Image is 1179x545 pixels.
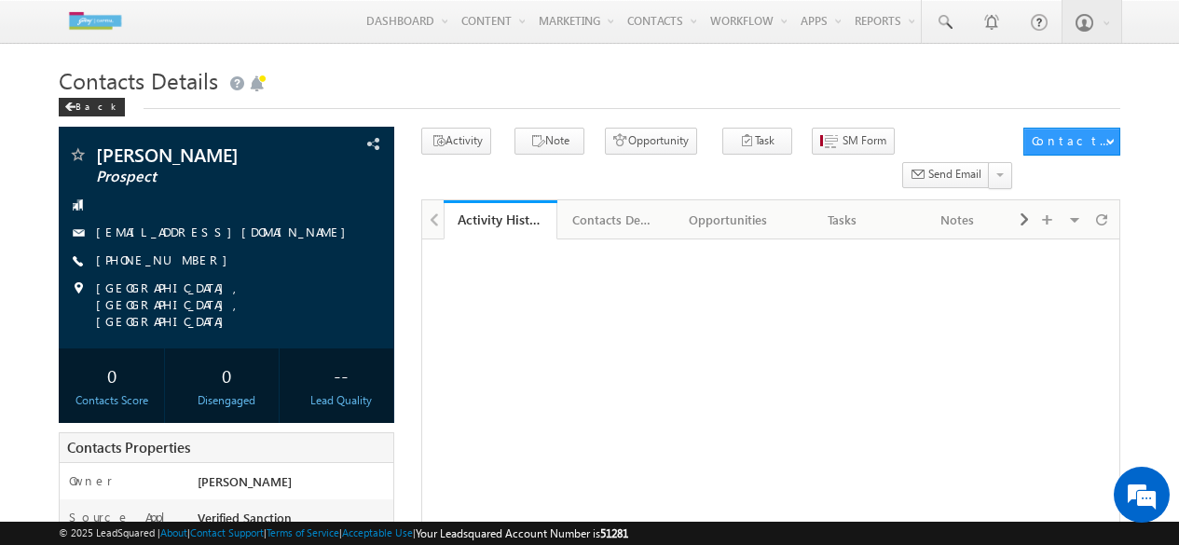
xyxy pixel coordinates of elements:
button: Send Email [902,162,990,189]
span: [PERSON_NAME] [198,473,292,489]
span: Prospect [96,168,302,186]
span: [GEOGRAPHIC_DATA], [GEOGRAPHIC_DATA], [GEOGRAPHIC_DATA] [96,279,365,330]
a: [EMAIL_ADDRESS][DOMAIN_NAME] [96,224,355,239]
a: Terms of Service [267,526,339,538]
a: About [160,526,187,538]
a: Back [59,97,134,113]
span: © 2025 LeadSquared | | | | | [59,525,628,542]
a: Notes [900,200,1015,239]
div: Tasks [802,209,884,231]
li: Contacts Details [557,200,672,238]
a: Opportunities [672,200,787,239]
div: 0 [63,358,159,392]
a: Contacts Details [557,200,672,239]
span: 51281 [600,526,628,540]
div: Verified Sanction [193,509,393,535]
a: Contact Support [190,526,264,538]
span: [PHONE_NUMBER] [96,252,237,270]
div: Back [59,98,125,116]
span: SM Form [843,132,886,149]
span: Contacts Properties [67,438,190,456]
div: -- [293,358,389,392]
div: Notes [915,209,998,231]
span: Contacts Details [59,65,218,95]
a: Acceptable Use [342,526,413,538]
div: Contacts Details [572,209,655,231]
div: Disengaged [178,392,274,409]
span: Send Email [928,166,981,183]
span: Your Leadsquared Account Number is [416,526,628,540]
button: SM Form [812,128,895,155]
a: Activity History [444,200,558,239]
button: Task [722,128,792,155]
button: Contacts Actions [1023,128,1119,156]
label: Owner [69,472,113,489]
span: [PERSON_NAME] [96,145,302,164]
div: Opportunities [687,209,770,231]
label: Source Application [69,509,181,542]
button: Activity [421,128,491,155]
button: Opportunity [605,128,697,155]
div: 0 [178,358,274,392]
div: Activity History [458,211,544,228]
li: Activity History [444,200,558,238]
div: Contacts Actions [1032,132,1111,149]
a: Tasks [787,200,901,239]
button: Note [514,128,584,155]
div: Contacts Score [63,392,159,409]
div: Lead Quality [293,392,389,409]
img: Custom Logo [59,5,131,37]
